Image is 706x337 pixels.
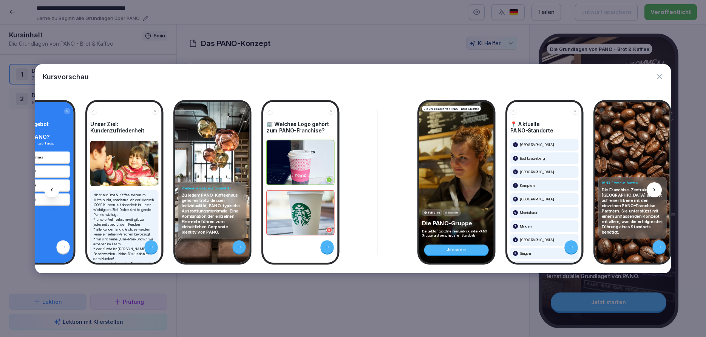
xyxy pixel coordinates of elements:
[424,106,479,111] p: Die Grundlagen von PANO - Brot & Kaffee
[14,155,68,159] p: Burger und Pommes
[445,211,459,215] p: 8 Schritte
[520,251,531,255] p: Singen
[14,183,68,187] p: Pizza und Pasta
[515,169,517,174] p: 3
[422,220,491,227] p: Die PANO-Gruppe
[520,224,531,228] p: Minden
[266,121,335,134] h4: 🏢 Welches Logo gehört zum PANO-Franchise?
[424,245,489,255] div: Jetzt starten
[14,197,68,201] p: Sushi und Curry
[602,181,664,185] h4: PANO-Franchise Zentrale
[520,210,537,215] p: Montabaur
[43,72,89,82] p: Kursvorschau
[3,141,70,146] p: Wähle die richtige Antwort aus.
[3,121,70,140] h4: Welches Angebot erwartet die Kunden im PANO?
[14,169,68,173] p: Kaffee und Brot
[515,197,517,201] p: 5
[510,121,579,134] h4: 📍 Aktuelle PANO-Standorte
[520,142,554,147] p: [GEOGRAPHIC_DATA]
[515,142,516,147] p: 1
[520,156,545,160] p: Bad Lauterberg
[182,186,244,190] h4: Wiedererkennungswert von PANO
[515,156,517,160] p: 2
[520,169,554,174] p: [GEOGRAPHIC_DATA]
[267,190,334,234] img: e9d008ovfwlet1wah3u8ox5x.png
[520,183,535,188] p: Kempten
[514,183,516,188] p: 4
[422,229,491,237] p: Die Lektion gibt dir einen Einblick in die PANO-Gruppe und verschiedenen Standorte!
[90,141,159,186] img: Bild und Text Vorschau
[520,197,554,201] p: [GEOGRAPHIC_DATA]
[514,210,516,215] p: 6
[514,237,516,242] p: 8
[428,211,440,215] p: Fällig am
[267,140,334,184] img: h5jvtky2lau8hbbwkduixd41.png
[514,251,516,255] p: 9
[602,187,664,234] p: Die Franchise-Zentrale in [GEOGRAPHIC_DATA] arbeitet auf einer Ebene mit den einzelnen PANO-Franc...
[90,121,159,134] h4: Unser Ziel: Kundenzufriedenheit
[520,237,554,242] p: [GEOGRAPHIC_DATA]
[515,224,517,228] p: 7
[182,192,244,234] p: Zu jedem PANO-Kaffeehaus gehören trotz dessen Individualität, PANO-typische Ausstattungsmerkmale....
[93,192,156,325] p: Nicht nur Brot & Kaffee stehen im Mittelpunkt, sondern auch der Mensch. 100% Kunden-zufriedenheit...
